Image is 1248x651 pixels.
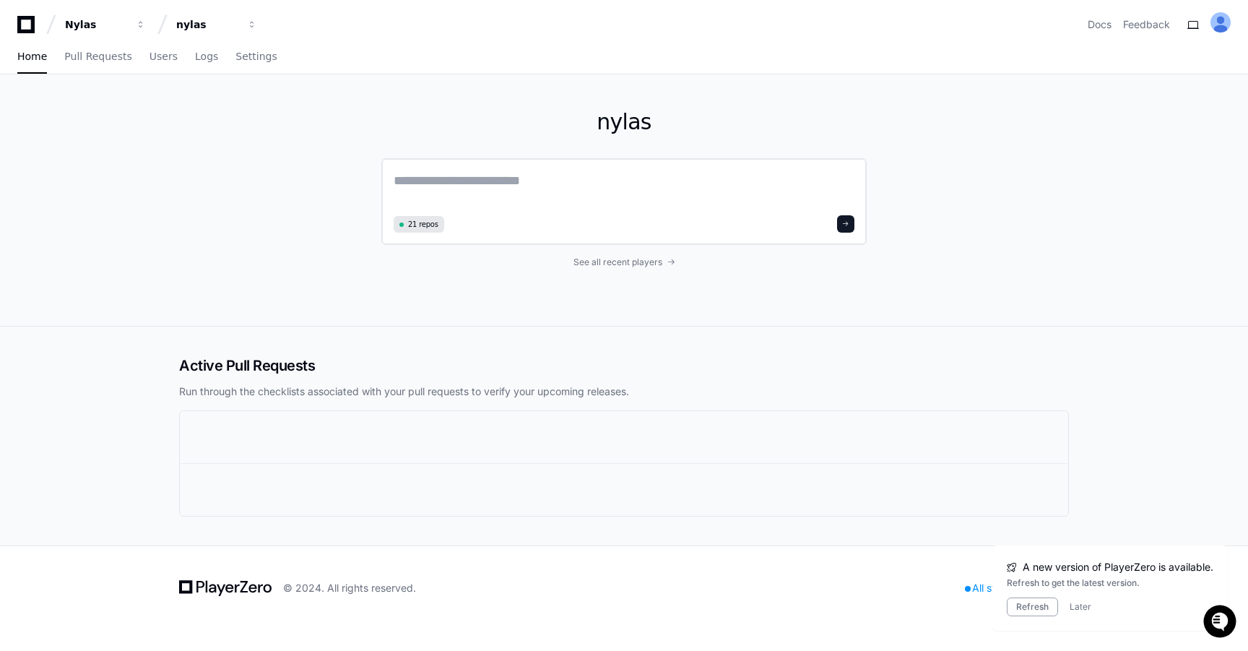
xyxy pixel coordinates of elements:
div: Start new chat [49,108,237,122]
a: Users [149,40,178,74]
iframe: Open customer support [1202,603,1241,642]
span: Home [17,52,47,61]
span: Settings [235,52,277,61]
div: nylas [176,17,238,32]
div: All systems normal [956,578,1069,598]
span: 21 repos [408,219,438,230]
span: Logs [195,52,218,61]
div: Refresh to get the latest version. [1007,577,1213,589]
div: Welcome [14,58,263,81]
a: Logs [195,40,218,74]
div: We're available if you need us! [49,122,183,134]
span: Users [149,52,178,61]
a: See all recent players [381,256,867,268]
div: Nylas [65,17,127,32]
a: Settings [235,40,277,74]
button: Feedback [1123,17,1170,32]
span: Pull Requests [64,52,131,61]
img: 1736555170064-99ba0984-63c1-480f-8ee9-699278ef63ed [14,108,40,134]
a: Home [17,40,47,74]
span: A new version of PlayerZero is available. [1023,560,1213,574]
a: Docs [1088,17,1111,32]
img: ALV-UjU-Uivu_cc8zlDcn2c9MNEgVYayUocKx0gHV_Yy_SMunaAAd7JZxK5fgww1Mi-cdUJK5q-hvUHnPErhbMG5W0ta4bF9-... [1210,12,1231,33]
p: Run through the checklists associated with your pull requests to verify your upcoming releases. [179,384,1069,399]
button: Start new chat [246,112,263,129]
div: © 2024. All rights reserved. [283,581,416,595]
button: Nylas [59,12,152,38]
button: Later [1070,601,1091,613]
button: nylas [170,12,263,38]
button: Refresh [1007,598,1058,616]
img: PlayerZero [14,14,43,43]
span: Pylon [144,152,175,163]
a: Powered byPylon [102,151,175,163]
span: See all recent players [573,256,662,268]
h2: Active Pull Requests [179,355,1069,376]
a: Pull Requests [64,40,131,74]
h1: nylas [381,109,867,135]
